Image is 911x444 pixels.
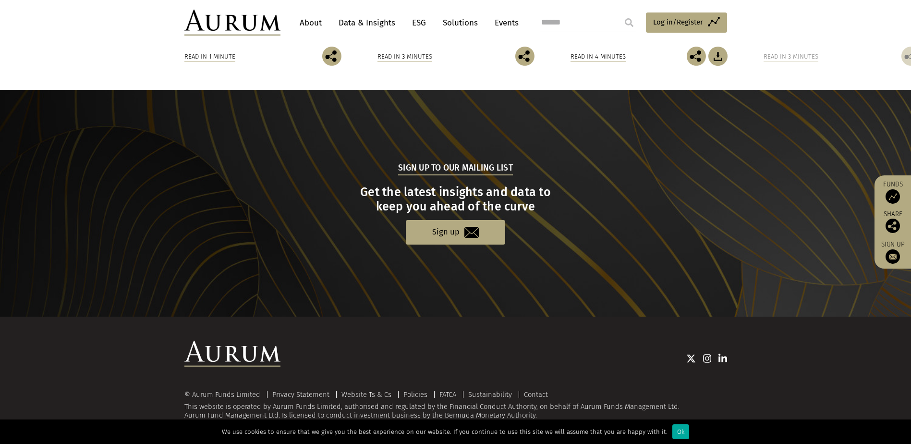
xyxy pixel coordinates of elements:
[184,341,280,367] img: Aurum Logo
[334,14,400,32] a: Data & Insights
[686,354,696,363] img: Twitter icon
[341,390,391,399] a: Website Ts & Cs
[718,354,727,363] img: Linkedin icon
[403,390,427,399] a: Policies
[438,14,483,32] a: Solutions
[468,390,512,399] a: Sustainability
[653,16,703,28] span: Log in/Register
[879,240,906,264] a: Sign up
[879,211,906,233] div: Share
[764,51,818,62] div: Read in 3 minutes
[619,13,639,32] input: Submit
[185,185,726,214] h3: Get the latest insights and data to keep you ahead of the curve
[322,47,341,66] img: Share this post
[886,219,900,233] img: Share this post
[886,249,900,264] img: Sign up to our newsletter
[703,354,712,363] img: Instagram icon
[571,51,626,62] div: Read in 4 minutes
[708,47,728,66] img: Download Article
[377,51,432,62] div: Read in 3 minutes
[407,14,431,32] a: ESG
[879,180,906,204] a: Funds
[439,390,456,399] a: FATCA
[398,162,513,175] h5: Sign up to our mailing list
[672,424,689,439] div: Ok
[524,390,548,399] a: Contact
[272,390,329,399] a: Privacy Statement
[515,47,534,66] img: Share this post
[886,189,900,204] img: Access Funds
[295,14,327,32] a: About
[687,47,706,66] img: Share this post
[184,391,727,420] div: This website is operated by Aurum Funds Limited, authorised and regulated by the Financial Conduc...
[184,10,280,36] img: Aurum
[490,14,519,32] a: Events
[646,12,727,33] a: Log in/Register
[184,51,235,62] div: Read in 1 minute
[184,391,265,398] div: © Aurum Funds Limited
[406,220,505,245] a: Sign up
